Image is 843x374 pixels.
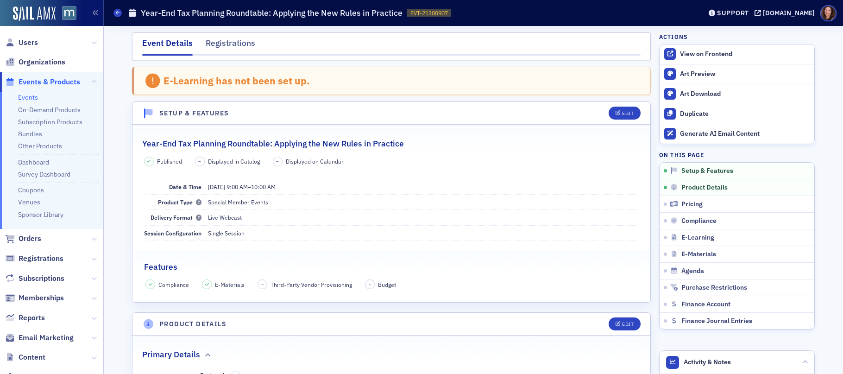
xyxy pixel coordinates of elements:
span: Compliance [681,217,717,225]
div: Duplicate [680,110,810,118]
span: Finance Account [681,300,730,309]
img: SailAMX [13,6,56,21]
a: Bundles [18,130,42,138]
span: Users [19,38,38,48]
div: Art Preview [680,70,810,78]
span: Registrations [19,254,63,264]
div: View on Frontend [680,50,810,58]
span: Profile [820,5,837,21]
a: Memberships [5,293,64,303]
span: – [261,281,264,288]
div: Event Details [142,37,193,56]
span: Displayed in Catalog [208,157,260,165]
a: Organizations [5,57,65,67]
span: Budget [378,280,396,289]
span: Compliance [158,280,189,289]
span: Organizations [19,57,65,67]
span: E-Learning [681,234,714,242]
h4: On this page [659,151,815,159]
a: Content [5,352,45,362]
span: E-Materials [681,250,716,259]
span: Content [19,352,45,362]
a: Art Download [660,84,814,104]
span: Memberships [19,293,64,303]
span: E-Materials [215,280,245,289]
span: – [208,183,276,190]
span: Date & Time [169,183,201,190]
span: – [198,158,201,165]
span: Agenda [681,267,704,275]
div: Generate AI Email Content [680,130,810,138]
a: Sponsor Library [18,210,63,219]
button: Edit [609,317,641,330]
div: Edit [622,111,634,116]
span: Published [157,157,182,165]
h2: Features [144,261,177,273]
div: Edit [622,322,634,327]
a: Coupons [18,186,44,194]
img: SailAMX [62,6,76,20]
a: Events [18,93,38,101]
span: Displayed on Calendar [286,157,344,165]
span: Product Details [681,184,728,192]
a: Subscriptions [5,273,64,284]
h1: Year-End Tax Planning Roundtable: Applying the New Rules in Practice [141,7,403,19]
span: Subscriptions [19,273,64,284]
button: [DOMAIN_NAME] [755,10,818,16]
h2: Primary Details [142,349,200,361]
a: Other Products [18,142,62,150]
span: Special Member Events [208,198,268,206]
div: E-Learning has not been set up. [164,75,310,87]
a: View Homepage [56,6,76,22]
div: Support [717,9,749,17]
div: Registrations [206,37,255,54]
h4: Actions [659,32,688,41]
span: Reports [19,313,45,323]
div: Art Download [680,90,810,98]
span: [DATE] [208,183,225,190]
span: Email Marketing [19,333,74,343]
span: EVT-21300907 [410,9,448,17]
a: Dashboard [18,158,49,166]
time: 10:00 AM [251,183,276,190]
a: On-Demand Products [18,106,81,114]
span: Orders [19,234,41,244]
h2: Year-End Tax Planning Roundtable: Applying the New Rules in Practice [142,138,404,150]
h4: Setup & Features [159,108,229,118]
span: – [369,281,371,288]
a: Art Preview [660,64,814,84]
a: Email Marketing [5,333,74,343]
span: Third-Party Vendor Provisioning [271,280,352,289]
time: 9:00 AM [226,183,248,190]
a: Orders [5,234,41,244]
span: Finance Journal Entries [681,317,752,325]
a: Registrations [5,254,63,264]
a: View on Frontend [660,44,814,64]
a: Subscription Products [18,118,82,126]
a: Users [5,38,38,48]
h4: Product Details [159,319,226,329]
button: Generate AI Email Content [660,124,814,144]
a: Reports [5,313,45,323]
button: Edit [609,107,641,120]
span: Events & Products [19,77,80,87]
button: Duplicate [660,104,814,124]
a: Events & Products [5,77,80,87]
span: – [276,158,279,165]
span: Live Webcast [208,214,242,221]
span: Delivery Format [151,214,201,221]
span: Purchase Restrictions [681,284,747,292]
span: Single Session [208,229,245,237]
span: Pricing [681,200,703,209]
a: Venues [18,198,40,206]
div: [DOMAIN_NAME] [763,9,815,17]
span: Session Configuration [144,229,201,237]
a: Survey Dashboard [18,170,70,178]
span: Product Type [158,198,201,206]
span: Activity & Notes [684,357,731,367]
span: Setup & Features [681,167,733,175]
